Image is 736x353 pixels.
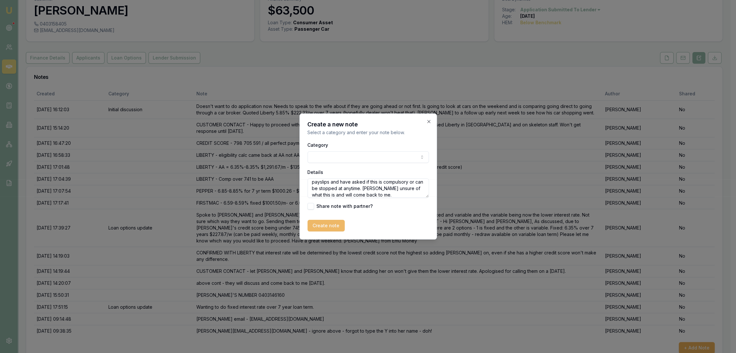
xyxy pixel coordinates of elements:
[307,169,323,175] label: Details
[307,142,328,148] label: Category
[307,220,345,231] button: Create note
[307,178,429,198] textarea: FIRSTMAC FEEDBACK - requested clarification on $58.34 post tax deduction on [PERSON_NAME]'s paysl...
[307,122,429,127] h2: Create a new note
[307,129,429,136] p: Select a category and enter your note below.
[316,204,373,209] label: Share note with partner?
